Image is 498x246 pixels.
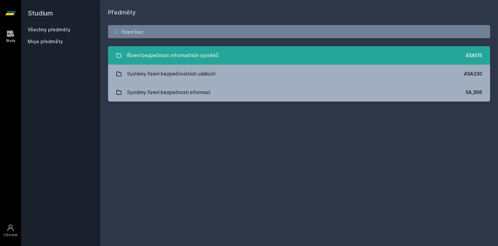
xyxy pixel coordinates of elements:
div: 4SA330 [464,71,482,77]
div: Uživatel [4,232,17,237]
a: Řízení bezpečnosti informačních systémů 4SA515 [108,46,490,65]
a: Systémy řízení bezpečnostních událostí 4SA330 [108,65,490,83]
a: Study [1,26,20,46]
div: Řízení bezpečnosti informačních systémů [127,49,219,62]
div: Study [6,38,15,43]
a: Uživatel [1,221,20,241]
div: 4SA515 [465,52,482,59]
div: Systémy řízení bezpečnosti informací [127,86,210,99]
div: Systémy řízení bezpečnostních událostí [127,67,215,80]
h1: Předměty [108,8,490,17]
div: SA_906 [465,89,482,96]
span: Moje předměty [28,38,63,45]
a: Systémy řízení bezpečnosti informací SA_906 [108,83,490,102]
input: Název nebo ident předmětu… [108,25,490,38]
a: Všechny předměty [28,27,70,32]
